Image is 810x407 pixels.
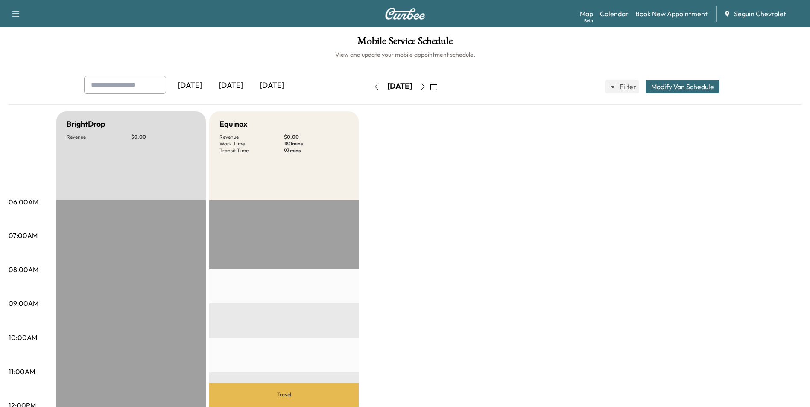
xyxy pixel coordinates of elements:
[209,383,359,407] p: Travel
[385,8,426,20] img: Curbee Logo
[219,118,247,130] h5: Equinox
[9,298,38,308] p: 09:00AM
[9,197,38,207] p: 06:00AM
[734,9,786,19] span: Seguin Chevrolet
[9,36,801,50] h1: Mobile Service Schedule
[284,147,348,154] p: 93 mins
[9,265,38,275] p: 08:00AM
[211,76,251,96] div: [DATE]
[9,50,801,59] h6: View and update your mobile appointment schedule.
[646,80,719,93] button: Modify Van Schedule
[387,81,412,92] div: [DATE]
[67,134,131,140] p: Revenue
[219,134,284,140] p: Revenue
[600,9,629,19] a: Calendar
[635,9,708,19] a: Book New Appointment
[9,332,37,343] p: 10:00AM
[9,366,35,377] p: 11:00AM
[9,230,38,241] p: 07:00AM
[284,134,348,140] p: $ 0.00
[67,118,105,130] h5: BrightDrop
[170,76,211,96] div: [DATE]
[584,17,593,24] div: Beta
[251,76,292,96] div: [DATE]
[620,81,635,92] span: Filter
[219,147,284,154] p: Transit Time
[131,134,196,140] p: $ 0.00
[605,80,639,93] button: Filter
[219,140,284,147] p: Work Time
[284,140,348,147] p: 180 mins
[580,9,593,19] a: MapBeta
